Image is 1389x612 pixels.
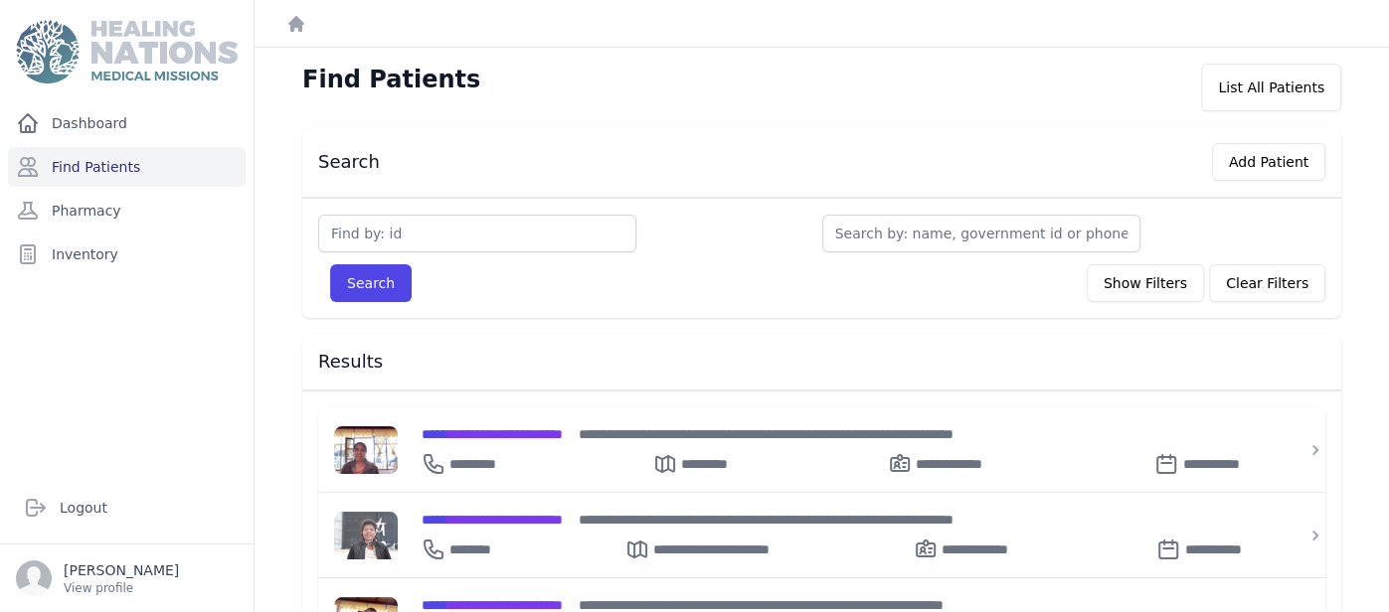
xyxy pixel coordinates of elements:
[64,560,179,580] p: [PERSON_NAME]
[318,215,636,252] input: Find by: id
[8,147,246,187] a: Find Patients
[334,512,398,559] img: l96bFYmjtE+eAAAACV0RVh0ZGF0ZTpjcmVhdGUAMjAyNC0wMi0yM1QxNToyNjo1MCswMDowMETPQrEAAAAldEVYdGRhdGU6bW...
[1201,64,1341,111] div: List All Patients
[1209,264,1325,302] button: Clear Filters
[8,234,246,274] a: Inventory
[822,215,1140,252] input: Search by: name, government id or phone
[318,350,1325,374] h3: Results
[16,560,238,596] a: [PERSON_NAME] View profile
[8,191,246,230] a: Pharmacy
[1087,264,1204,302] button: Show Filters
[1212,143,1325,181] button: Add Patient
[16,20,237,83] img: Medical Missions EMR
[8,103,246,143] a: Dashboard
[302,64,480,95] h1: Find Patients
[330,264,412,302] button: Search
[334,426,398,474] img: DwUN6PJcCobjAAAAJXRFWHRkYXRlOmNyZWF0ZQAyMDIzLTEyLTE5VDIwOjEyOjEwKzAwOjAwllX4VgAAACV0RVh0ZGF0ZTptb...
[16,488,238,528] a: Logout
[318,150,380,174] h3: Search
[64,580,179,596] p: View profile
